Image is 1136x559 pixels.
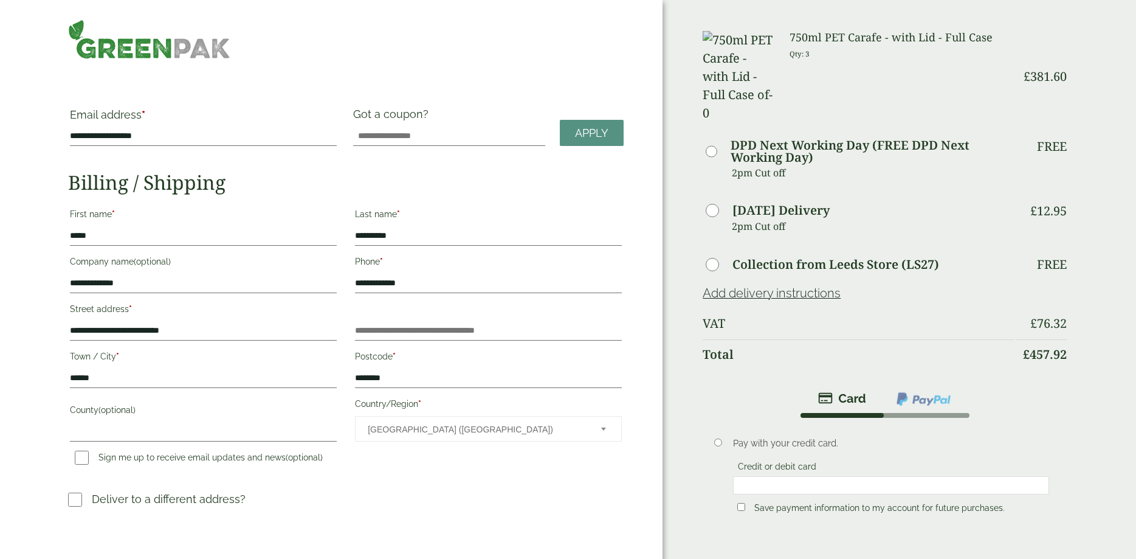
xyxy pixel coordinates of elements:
[818,391,866,406] img: stripe.png
[703,31,775,122] img: 750ml PET Carafe - with Lid -Full Case of-0
[68,19,230,59] img: GreenPak Supplies
[732,164,1014,182] p: 2pm Cut off
[355,253,622,274] label: Phone
[733,462,821,475] label: Credit or debit card
[733,437,1049,450] p: Pay with your credit card.
[70,453,328,466] label: Sign me up to receive email updates and news
[368,417,585,442] span: United Kingdom (UK)
[68,171,624,194] h2: Billing / Shipping
[731,139,1014,164] label: DPD Next Working Day (FREE DPD Next Working Day)
[1030,315,1037,332] span: £
[703,339,1014,369] th: Total
[355,206,622,226] label: Last name
[70,109,337,127] label: Email address
[1037,139,1067,154] p: Free
[790,49,810,58] small: Qty: 3
[70,206,337,226] label: First name
[1030,315,1067,332] bdi: 76.32
[70,253,337,274] label: Company name
[1030,203,1037,219] span: £
[129,304,132,314] abbr: required
[355,348,622,369] label: Postcode
[75,451,89,465] input: Sign me up to receive email updates and news(optional)
[1037,257,1067,272] p: Free
[397,209,400,219] abbr: required
[703,309,1014,338] th: VAT
[895,391,952,407] img: ppcp-gateway.png
[116,352,119,361] abbr: required
[560,120,624,146] a: Apply
[70,300,337,321] label: Street address
[737,480,1045,491] iframe: Secure payment input frame
[380,257,383,266] abbr: required
[732,259,939,271] label: Collection from Leeds Store (LS27)
[92,491,246,507] p: Deliver to a different address?
[1030,203,1067,219] bdi: 12.95
[355,395,622,416] label: Country/Region
[790,31,1014,44] h3: 750ml PET Carafe - with Lid - Full Case
[575,127,608,140] span: Apply
[732,204,830,217] label: [DATE] Delivery
[70,348,337,369] label: Town / City
[98,405,136,415] span: (optional)
[142,108,145,121] abbr: required
[70,401,337,422] label: County
[1023,346,1067,363] bdi: 457.92
[286,453,323,462] span: (optional)
[393,352,396,361] abbr: required
[703,286,841,300] a: Add delivery instructions
[353,108,433,127] label: Got a coupon?
[134,257,171,266] span: (optional)
[355,416,622,442] span: Country/Region
[1024,68,1067,85] bdi: 381.60
[418,399,421,409] abbr: required
[1024,68,1030,85] span: £
[749,503,1010,516] label: Save payment information to my account for future purchases.
[732,217,1014,235] p: 2pm Cut off
[112,209,115,219] abbr: required
[1023,346,1030,363] span: £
